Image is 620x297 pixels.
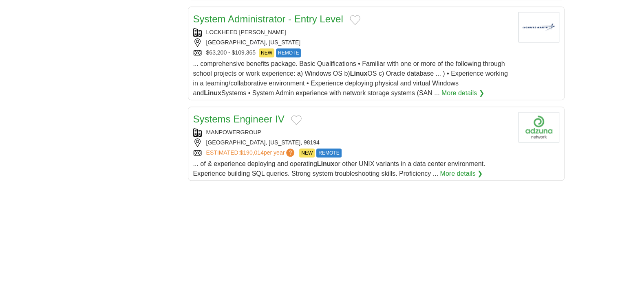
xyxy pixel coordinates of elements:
a: More details ❯ [441,88,484,98]
a: System Administrator - Entry Level [193,13,343,24]
img: Lockheed Martin logo [519,12,559,42]
span: ... comprehensive benefits package. Basic Qualifications • Familiar with one or more of the follo... [193,60,508,96]
button: Add to favorite jobs [350,15,360,25]
div: $63,200 - $109,365 [193,48,512,57]
strong: Linux [350,70,368,77]
a: LOCKHEED [PERSON_NAME] [206,29,286,35]
strong: Linux [204,90,221,96]
a: ESTIMATED:$190,014per year? [206,148,296,157]
span: NEW [299,148,315,157]
span: ... of & experience deploying and operating or other UNIX variants in a data center environment. ... [193,160,485,177]
img: Company logo [519,112,559,142]
span: REMOTE [276,48,301,57]
div: [GEOGRAPHIC_DATA], [US_STATE], 98194 [193,138,512,147]
a: Systems Engineer IV [193,114,285,124]
a: More details ❯ [440,169,483,179]
div: MANPOWERGROUP [193,128,512,137]
span: REMOTE [316,148,341,157]
span: ? [286,148,294,157]
strong: Linux [317,160,335,167]
span: NEW [259,48,274,57]
div: [GEOGRAPHIC_DATA], [US_STATE] [193,38,512,47]
span: $190,014 [240,149,263,156]
button: Add to favorite jobs [291,115,302,125]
